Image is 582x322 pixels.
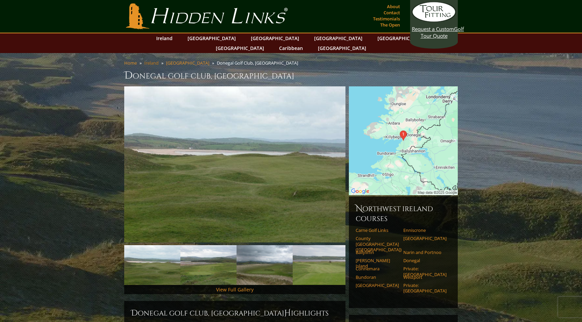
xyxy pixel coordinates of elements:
a: Connemara [356,266,399,271]
a: [GEOGRAPHIC_DATA] [247,33,303,43]
a: About [385,2,402,11]
a: The Open [378,20,402,30]
a: Private: [GEOGRAPHIC_DATA] [403,283,447,294]
a: Ireland [153,33,176,43]
a: Ballyliffin [356,250,399,255]
a: [GEOGRAPHIC_DATA] [212,43,268,53]
a: [GEOGRAPHIC_DATA] [403,236,447,241]
a: Home [124,60,137,66]
a: County [GEOGRAPHIC_DATA] ([GEOGRAPHIC_DATA]) [356,236,399,252]
a: Testimonials [371,14,402,23]
a: [GEOGRAPHIC_DATA] [184,33,239,43]
a: [GEOGRAPHIC_DATA] [166,60,209,66]
a: Caribbean [276,43,306,53]
img: Google Map of Murvagh, Donegal, Ireland [349,86,458,195]
a: [GEOGRAPHIC_DATA] [374,33,429,43]
h1: Donegal Golf Club, [GEOGRAPHIC_DATA] [124,69,458,82]
a: View Full Gallery [216,286,254,293]
a: [GEOGRAPHIC_DATA] [311,33,366,43]
a: Westport [403,274,447,280]
a: Enniscrone [403,227,447,233]
h2: Donegal Golf Club, [GEOGRAPHIC_DATA] ighlights [131,308,339,319]
a: Donegal [403,258,447,263]
a: Narin and Portnoo [403,250,447,255]
li: Donegal Golf Club, [GEOGRAPHIC_DATA] [217,60,301,66]
span: Request a Custom [412,26,454,32]
a: Contact [382,8,402,17]
a: [GEOGRAPHIC_DATA] [356,283,399,288]
a: Bundoran [356,274,399,280]
h6: Northwest Ireland Courses [356,203,451,223]
a: Private: [GEOGRAPHIC_DATA] [403,266,447,277]
a: Ireland [144,60,159,66]
a: Request a CustomGolf Tour Quote [412,2,456,39]
a: [PERSON_NAME] Island [356,258,399,269]
span: H [284,308,291,319]
a: [GEOGRAPHIC_DATA] [314,43,370,53]
a: Carne Golf Links [356,227,399,233]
